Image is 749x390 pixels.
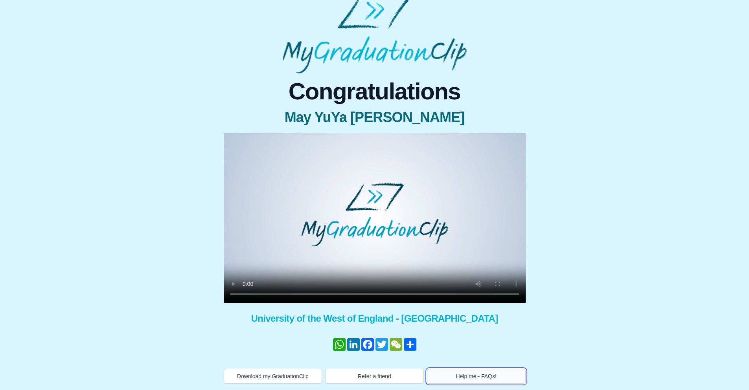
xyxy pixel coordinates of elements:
button: Help me - FAQs! [427,369,526,384]
a: WhatsApp [332,338,346,351]
a: Twitter [375,338,389,351]
a: LinkedIn [346,338,361,351]
a: WeChat [389,338,403,351]
a: Share [403,338,417,351]
span: Congratulations [224,80,526,103]
a: Facebook [361,338,375,351]
button: Refer a friend [325,369,424,384]
span: University of the West of England - [GEOGRAPHIC_DATA] [224,312,526,325]
span: May YuYa [PERSON_NAME] [224,110,526,125]
button: Download my GraduationClip [224,369,322,384]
